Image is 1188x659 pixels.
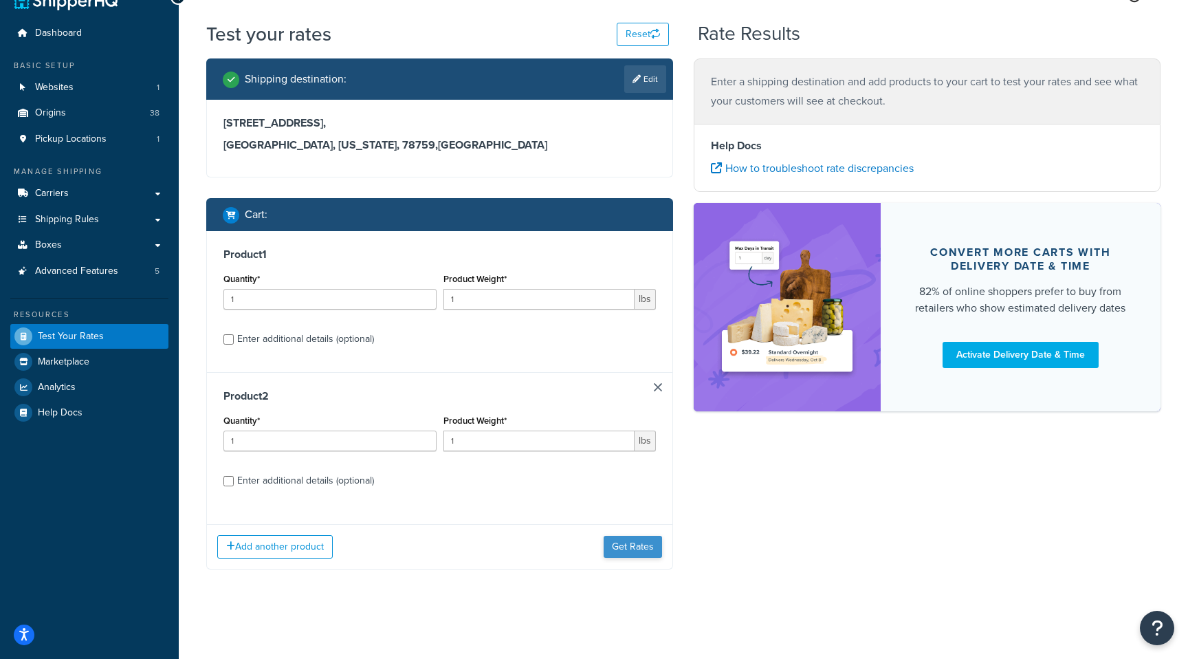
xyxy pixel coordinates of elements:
[223,274,260,284] label: Quantity*
[635,289,656,310] span: lbs
[35,239,62,251] span: Boxes
[10,400,168,425] a: Help Docs
[38,382,76,393] span: Analytics
[443,415,507,426] label: Product Weight*
[223,289,437,310] input: 0
[38,331,104,343] span: Test Your Rates
[223,476,234,486] input: Enter additional details (optional)
[35,133,107,145] span: Pickup Locations
[635,431,656,451] span: lbs
[914,246,1127,273] div: Convert more carts with delivery date & time
[443,431,635,451] input: 0.00
[10,100,168,126] li: Origins
[711,138,1143,154] h4: Help Docs
[245,73,346,85] h2: Shipping destination :
[35,188,69,199] span: Carriers
[10,259,168,284] a: Advanced Features5
[150,107,159,119] span: 38
[10,349,168,374] a: Marketplace
[10,259,168,284] li: Advanced Features
[223,431,437,451] input: 0
[711,72,1143,111] p: Enter a shipping destination and add products to your cart to test your rates and see what your c...
[10,324,168,349] a: Test Your Rates
[10,127,168,152] li: Pickup Locations
[35,266,118,277] span: Advanced Features
[10,207,168,233] a: Shipping Rules
[155,266,159,277] span: 5
[35,214,99,226] span: Shipping Rules
[217,535,333,559] button: Add another product
[157,133,159,145] span: 1
[157,82,159,94] span: 1
[10,127,168,152] a: Pickup Locations1
[711,160,914,176] a: How to troubleshoot rate discrepancies
[35,82,74,94] span: Websites
[38,407,82,419] span: Help Docs
[443,274,507,284] label: Product Weight*
[10,181,168,206] a: Carriers
[35,28,82,39] span: Dashboard
[237,329,374,349] div: Enter additional details (optional)
[698,23,800,45] h2: Rate Results
[914,283,1127,316] div: 82% of online shoppers prefer to buy from retailers who show estimated delivery dates
[245,208,267,221] h2: Cart :
[223,248,656,261] h3: Product 1
[943,342,1099,368] a: Activate Delivery Date & Time
[10,100,168,126] a: Origins38
[206,21,331,47] h1: Test your rates
[10,375,168,400] a: Analytics
[10,166,168,177] div: Manage Shipping
[10,75,168,100] a: Websites1
[714,224,860,390] img: feature-image-ddt-36eae7f7280da8017bfb280eaccd9c446f90b1fe08728e4019434db127062ab4.png
[10,309,168,321] div: Resources
[624,65,666,93] a: Edit
[35,107,66,119] span: Origins
[10,21,168,46] a: Dashboard
[237,471,374,490] div: Enter additional details (optional)
[10,75,168,100] li: Websites
[223,415,260,426] label: Quantity*
[1140,611,1174,645] button: Open Resource Center
[223,389,656,403] h3: Product 2
[10,60,168,72] div: Basic Setup
[223,138,656,152] h3: [GEOGRAPHIC_DATA], [US_STATE], 78759 , [GEOGRAPHIC_DATA]
[617,23,669,46] button: Reset
[443,289,635,310] input: 0.00
[38,356,89,368] span: Marketplace
[223,116,656,130] h3: [STREET_ADDRESS],
[10,233,168,258] a: Boxes
[654,383,662,391] a: Remove Item
[604,536,662,558] button: Get Rates
[223,334,234,345] input: Enter additional details (optional)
